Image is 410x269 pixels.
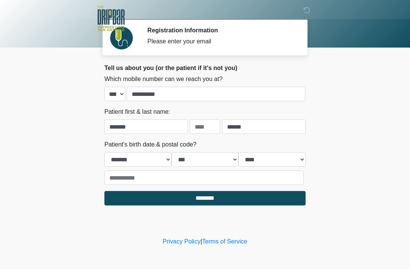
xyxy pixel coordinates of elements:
a: | [200,238,202,245]
label: Which mobile number can we reach you at? [104,75,222,84]
label: Patient first & last name: [104,107,170,116]
label: Patient's birth date & postal code? [104,140,196,149]
img: The DRIPBaR - The Strand at Huebner Oaks Logo [97,6,125,31]
img: Agent Avatar [110,27,133,49]
h2: Tell us about you (or the patient if it's not you) [104,64,306,72]
a: Privacy Policy [163,238,201,245]
a: Terms of Service [202,238,247,245]
div: Please enter your email [147,37,294,46]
